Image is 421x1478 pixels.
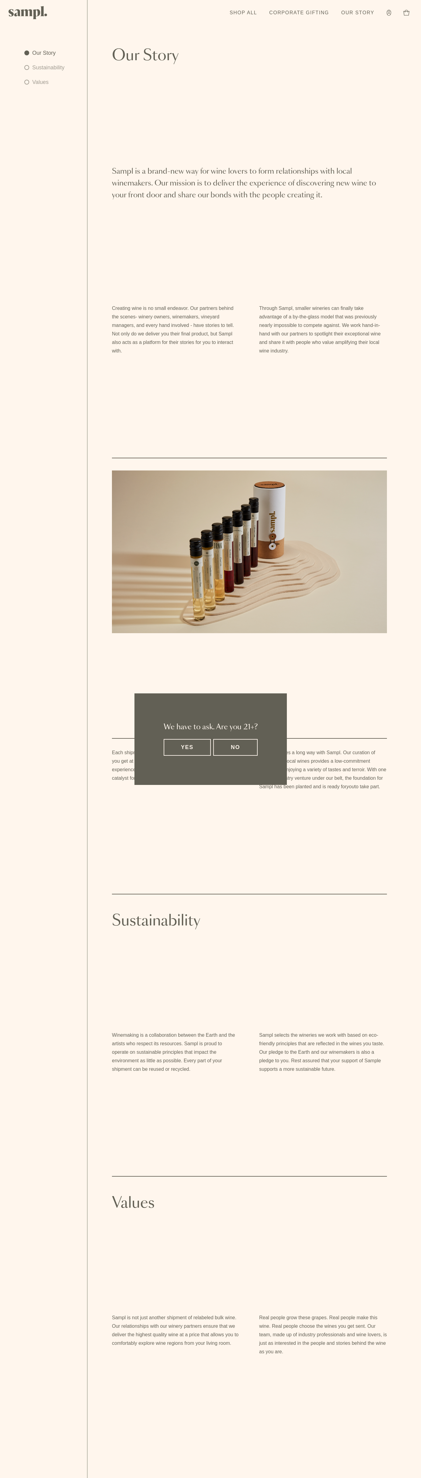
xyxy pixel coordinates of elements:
[164,739,211,756] button: Yes
[338,6,378,19] a: Our Story
[227,6,260,19] a: Shop All
[213,739,257,756] button: No
[164,723,258,732] h2: We have to ask. Are you 21+?
[9,6,47,19] img: Sampl logo
[24,78,64,86] a: Values
[24,63,64,72] a: Sustainability
[24,49,64,57] a: Our Story
[266,6,332,19] a: Corporate Gifting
